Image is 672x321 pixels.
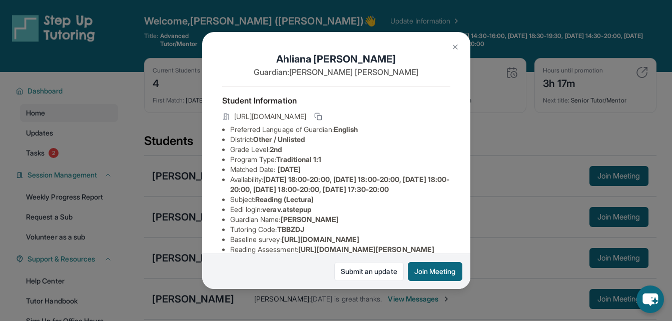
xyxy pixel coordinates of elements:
[230,175,450,193] span: [DATE] 18:00-20:00, [DATE] 18:00-20:00, [DATE] 18:00-20:00, [DATE] 18:00-20:00, [DATE] 17:30-20:00
[230,214,450,224] li: Guardian Name :
[230,144,450,154] li: Grade Level:
[230,224,450,234] li: Tutoring Code :
[222,66,450,78] p: Guardian: [PERSON_NAME] [PERSON_NAME]
[334,262,404,281] a: Submit an update
[230,134,450,144] li: District:
[281,215,339,223] span: [PERSON_NAME]
[222,94,450,106] h4: Student Information
[276,155,321,163] span: Traditional 1:1
[636,285,664,313] button: chat-button
[230,204,450,214] li: Eedi login :
[230,124,450,134] li: Preferred Language of Guardian:
[255,195,314,203] span: Reading (Lectura)
[270,145,282,153] span: 2nd
[230,234,450,244] li: Baseline survey :
[451,43,459,51] img: Close Icon
[277,225,304,233] span: TBBZDJ
[230,244,450,254] li: Reading Assessment :
[230,174,450,194] li: Availability:
[253,135,305,143] span: Other / Unlisted
[222,52,450,66] h1: Ahliana [PERSON_NAME]
[408,262,462,281] button: Join Meeting
[312,110,324,122] button: Copy link
[230,194,450,204] li: Subject :
[278,165,301,173] span: [DATE]
[298,245,434,253] span: [URL][DOMAIN_NAME][PERSON_NAME]
[262,205,311,213] span: verav.atstepup
[230,164,450,174] li: Matched Date:
[282,235,359,243] span: [URL][DOMAIN_NAME]
[334,125,358,133] span: English
[234,111,306,121] span: [URL][DOMAIN_NAME]
[230,154,450,164] li: Program Type:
